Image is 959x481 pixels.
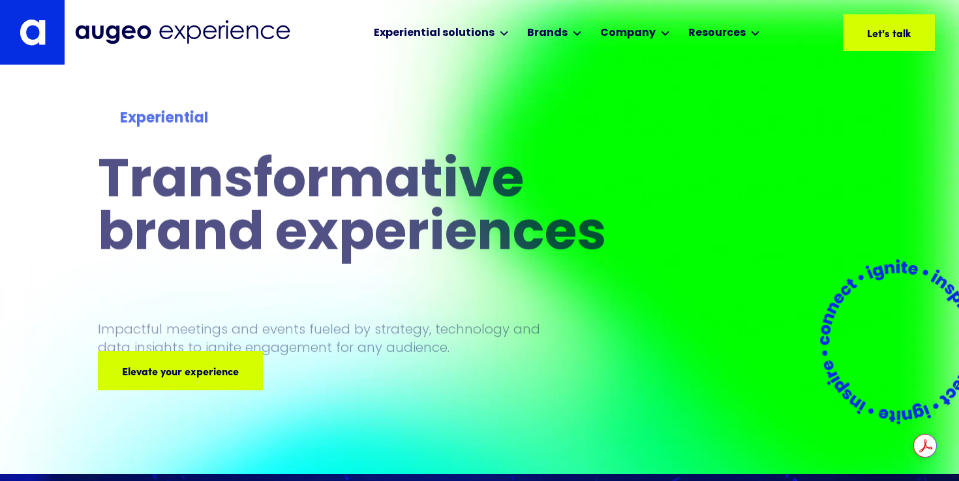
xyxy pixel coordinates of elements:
img: Augeo's "a" monogram decorative logo in white. [20,19,46,46]
a: Elevate your experience [98,351,263,390]
p: Impactful meetings and events fueled by strategy, technology and data insights to ignite engageme... [98,320,547,356]
div: Company [600,25,656,41]
a: Let's talk [843,14,935,51]
div: Brands [527,25,568,41]
img: Augeo Experience business unit full logo in midnight blue. [75,20,290,44]
h1: Transformative brand experiences [98,157,662,262]
div: Experiential [120,108,639,129]
div: Resources [688,25,746,41]
div: Experiential solutions [374,25,495,41]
